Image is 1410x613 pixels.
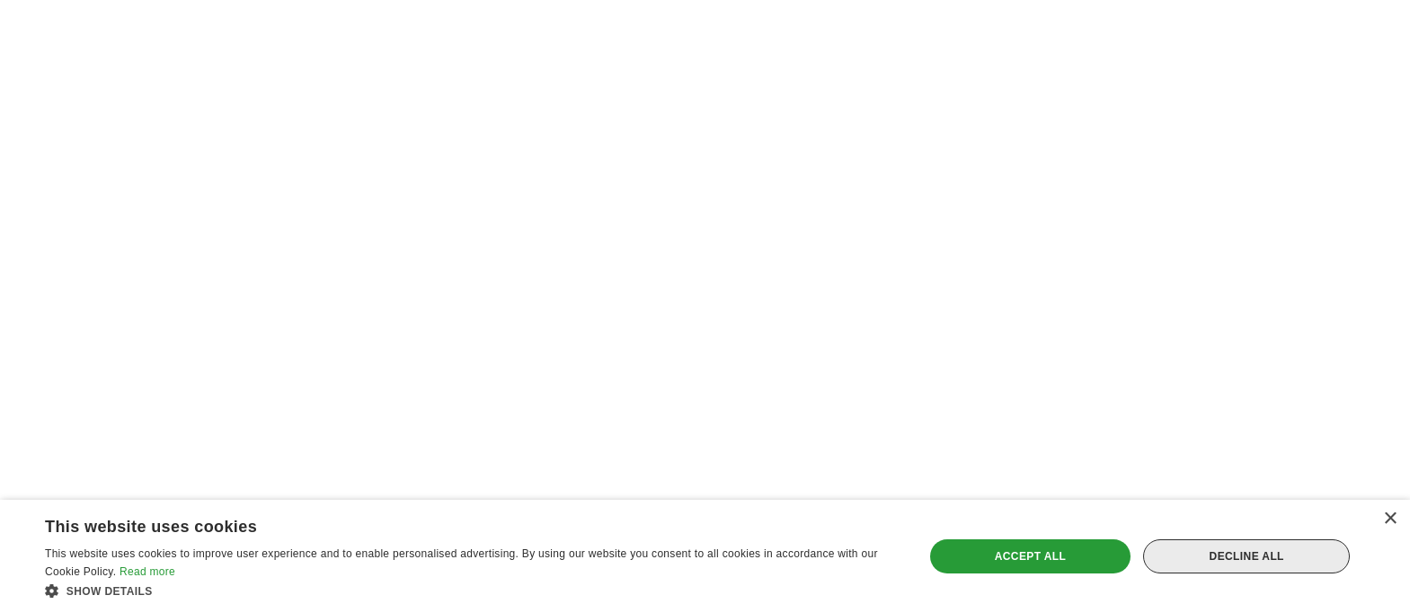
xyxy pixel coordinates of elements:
[45,582,897,600] div: Show details
[120,565,175,578] a: Read more, opens a new window
[1383,512,1397,526] div: Close
[45,511,852,537] div: This website uses cookies
[1143,539,1350,573] div: Decline all
[67,585,153,598] span: Show details
[45,547,878,578] span: This website uses cookies to improve user experience and to enable personalised advertising. By u...
[930,539,1131,573] div: Accept all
